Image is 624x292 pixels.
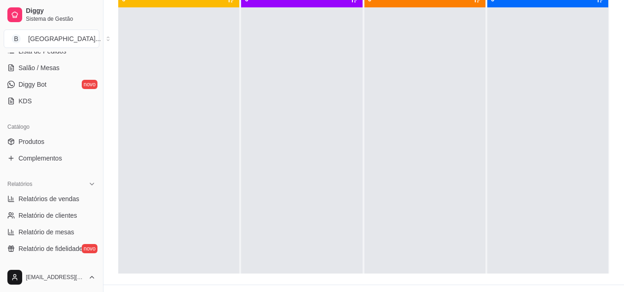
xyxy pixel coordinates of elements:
span: Relatório de mesas [18,227,74,237]
a: Produtos [4,134,99,149]
span: Diggy Bot [18,80,47,89]
a: Relatório de mesas [4,225,99,239]
span: Salão / Mesas [18,63,60,72]
span: Diggy [26,7,96,15]
span: [EMAIL_ADDRESS][DOMAIN_NAME] [26,274,85,281]
a: DiggySistema de Gestão [4,4,99,26]
button: [EMAIL_ADDRESS][DOMAIN_NAME] [4,266,99,288]
a: Relatórios de vendas [4,191,99,206]
span: KDS [18,96,32,106]
span: Relatórios [7,180,32,188]
span: Relatório de fidelidade [18,244,83,253]
a: Salão / Mesas [4,60,99,75]
a: Diggy Botnovo [4,77,99,92]
span: B [12,34,21,43]
a: Relatório de clientes [4,208,99,223]
span: Complementos [18,154,62,163]
a: KDS [4,94,99,108]
a: Relatório de fidelidadenovo [4,241,99,256]
div: Catálogo [4,119,99,134]
a: Complementos [4,151,99,166]
span: Produtos [18,137,44,146]
div: [GEOGRAPHIC_DATA] ... [28,34,101,43]
span: Sistema de Gestão [26,15,96,23]
button: Select a team [4,30,99,48]
span: Relatórios de vendas [18,194,79,203]
span: Relatório de clientes [18,211,77,220]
